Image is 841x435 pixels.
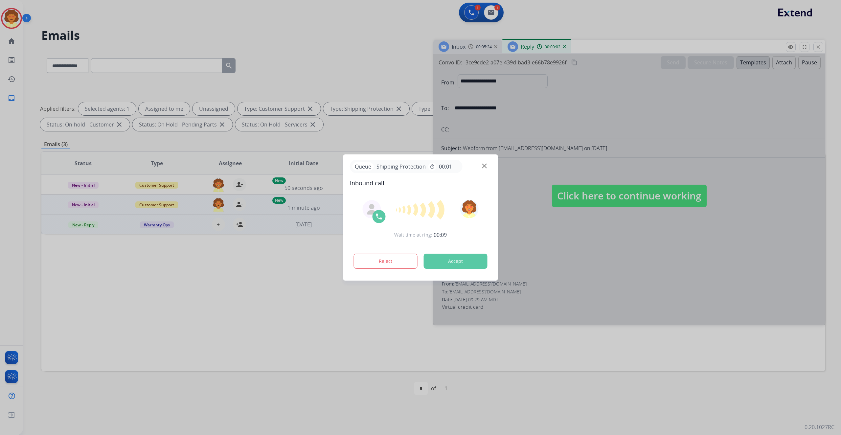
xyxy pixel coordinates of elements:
span: Inbound call [350,178,491,188]
img: call-icon [375,213,383,220]
p: 0.20.1027RC [805,423,834,431]
button: Accept [424,254,488,269]
img: avatar [460,200,478,218]
mat-icon: timer [430,164,435,169]
img: agent-avatar [367,204,377,215]
span: Shipping Protection [374,163,428,171]
span: 00:01 [439,163,452,171]
p: Queue [352,162,374,171]
span: Wait time at ring: [394,232,432,238]
span: 00:09 [434,231,447,239]
button: Reject [354,254,418,269]
img: close-button [482,164,487,169]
